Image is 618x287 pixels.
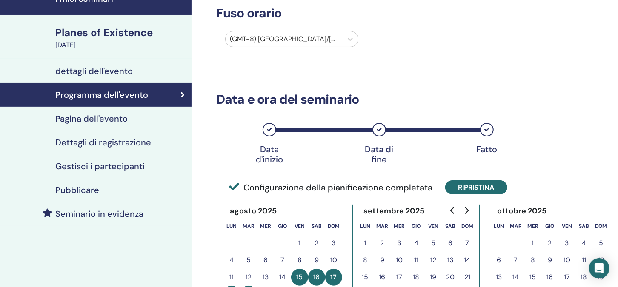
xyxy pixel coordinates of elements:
[592,218,609,235] th: domenica
[358,144,401,165] div: Data di fine
[308,252,325,269] button: 9
[274,218,291,235] th: giovedì
[374,252,391,269] button: 9
[490,205,554,218] div: ottobre 2025
[240,218,257,235] th: martedì
[374,235,391,252] button: 2
[425,269,442,286] button: 19
[325,218,342,235] th: domenica
[391,269,408,286] button: 17
[257,269,274,286] button: 13
[524,252,541,269] button: 8
[291,218,308,235] th: venerdì
[357,252,374,269] button: 8
[55,40,186,50] div: [DATE]
[325,269,342,286] button: 17
[240,252,257,269] button: 5
[524,235,541,252] button: 1
[248,144,291,165] div: Data d'inizio
[592,235,609,252] button: 5
[558,218,575,235] th: venerdì
[55,137,151,148] h4: Dettagli di registrazione
[211,92,529,107] h3: Data e ora del seminario
[308,269,325,286] button: 16
[55,161,145,171] h4: Gestisci i partecipanti
[490,269,507,286] button: 13
[524,269,541,286] button: 15
[291,235,308,252] button: 1
[575,235,592,252] button: 4
[541,235,558,252] button: 2
[442,252,459,269] button: 13
[425,235,442,252] button: 5
[55,90,148,100] h4: Programma dell'evento
[374,218,391,235] th: martedì
[211,6,529,21] h3: Fuso orario
[589,258,609,278] div: Open Intercom Messenger
[223,218,240,235] th: lunedì
[490,252,507,269] button: 6
[558,252,575,269] button: 10
[408,235,425,252] button: 4
[55,209,143,219] h4: Seminario in evidenza
[445,180,507,194] button: Ripristina
[357,269,374,286] button: 15
[257,252,274,269] button: 6
[408,269,425,286] button: 18
[223,252,240,269] button: 4
[446,202,460,219] button: Go to previous month
[459,252,476,269] button: 14
[541,269,558,286] button: 16
[592,252,609,269] button: 12
[229,181,432,194] span: Configurazione della pianificazione completata
[408,218,425,235] th: giovedì
[541,252,558,269] button: 9
[507,252,524,269] button: 7
[325,235,342,252] button: 3
[357,218,374,235] th: lunedì
[460,202,473,219] button: Go to next month
[459,235,476,252] button: 7
[466,144,508,154] div: Fatto
[325,252,342,269] button: 10
[558,235,575,252] button: 3
[442,218,459,235] th: sabato
[524,218,541,235] th: mercoledì
[575,269,592,286] button: 18
[223,205,284,218] div: agosto 2025
[442,235,459,252] button: 6
[55,66,133,76] h4: dettagli dell'evento
[442,269,459,286] button: 20
[223,269,240,286] button: 11
[391,252,408,269] button: 10
[490,218,507,235] th: lunedì
[50,26,192,50] a: Planes of Existence[DATE]
[541,218,558,235] th: giovedì
[274,269,291,286] button: 14
[459,269,476,286] button: 21
[391,235,408,252] button: 3
[507,218,524,235] th: martedì
[408,252,425,269] button: 11
[575,218,592,235] th: sabato
[291,269,308,286] button: 15
[425,218,442,235] th: venerdì
[240,269,257,286] button: 12
[274,252,291,269] button: 7
[374,269,391,286] button: 16
[425,252,442,269] button: 12
[459,218,476,235] th: domenica
[357,235,374,252] button: 1
[257,218,274,235] th: mercoledì
[308,218,325,235] th: sabato
[558,269,575,286] button: 17
[308,235,325,252] button: 2
[391,218,408,235] th: mercoledì
[55,26,186,40] div: Planes of Existence
[575,252,592,269] button: 11
[291,252,308,269] button: 8
[357,205,432,218] div: settembre 2025
[55,114,128,124] h4: Pagina dell'evento
[55,185,99,195] h4: Pubblicare
[507,269,524,286] button: 14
